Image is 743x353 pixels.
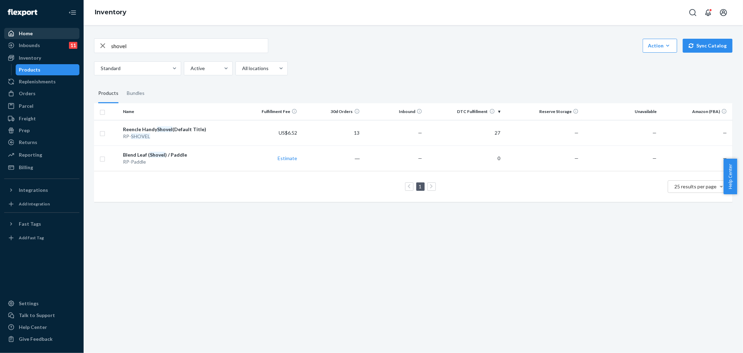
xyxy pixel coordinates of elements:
a: Returns [4,137,79,148]
span: 25 results per page [675,183,717,189]
span: — [418,155,422,161]
div: Inventory [19,54,41,61]
em: Shovel [150,152,165,158]
div: Products [19,66,41,73]
div: Fast Tags [19,220,41,227]
a: Inventory [95,8,126,16]
th: Fulfillment Fee [237,103,300,120]
span: — [652,130,657,136]
div: Action [648,42,672,49]
a: Estimate [278,155,297,161]
th: Inbound [363,103,425,120]
img: Flexport logo [8,9,37,16]
button: Fast Tags [4,218,79,230]
div: Products [98,84,118,103]
span: — [652,155,657,161]
button: Action [643,39,677,53]
a: Prep [4,125,79,136]
div: Add Integration [19,201,50,207]
button: Open account menu [717,6,730,20]
td: 27 [425,120,503,145]
div: Orders [19,90,36,97]
button: Open Search Box [686,6,700,20]
a: Reporting [4,149,79,160]
th: Name [120,103,238,120]
div: Settings [19,300,39,307]
div: Inbounds [19,42,40,49]
button: Open notifications [701,6,715,20]
button: Give Feedback [4,333,79,345]
th: Amazon (FBA) [659,103,733,120]
div: Talk to Support [19,312,55,319]
div: Billing [19,164,33,171]
th: 30d Orders [300,103,363,120]
input: Search inventory by name or sku [111,39,268,53]
input: Active [190,65,191,72]
div: Help Center [19,324,47,331]
input: Standard [100,65,101,72]
a: Products [16,64,80,75]
div: Home [19,30,33,37]
span: — [574,155,579,161]
div: Integrations [19,187,48,194]
a: Help Center [4,322,79,333]
button: Integrations [4,185,79,196]
a: Home [4,28,79,39]
th: DTC Fulfillment [425,103,503,120]
div: Reporting [19,151,42,158]
span: — [723,130,727,136]
div: Reencle Handy (Default Title) [123,126,235,133]
div: Blend Leaf ( ) / Paddle [123,151,235,158]
div: RP- [123,133,235,140]
span: US$6.52 [279,130,297,136]
td: ― [300,145,363,171]
input: All locations [241,65,242,72]
div: Bundles [127,84,145,103]
a: Freight [4,113,79,124]
div: Parcel [19,103,33,110]
button: Close Navigation [65,6,79,20]
button: Sync Catalog [683,39,733,53]
a: Inventory [4,52,79,63]
div: 11 [69,42,77,49]
div: Add Fast Tag [19,235,44,241]
em: SHOVEL [131,133,150,139]
span: — [723,155,727,161]
a: Add Fast Tag [4,232,79,243]
div: Returns [19,139,37,146]
a: Talk to Support [4,310,79,321]
a: Add Integration [4,198,79,210]
em: Shovel [157,126,172,132]
div: RP-Paddle [123,158,235,165]
span: — [418,130,422,136]
th: Reserve Storage [503,103,581,120]
ol: breadcrumbs [89,2,132,23]
a: Parcel [4,100,79,112]
div: Freight [19,115,36,122]
div: Replenishments [19,78,56,85]
a: Settings [4,298,79,309]
a: Billing [4,162,79,173]
div: Prep [19,127,30,134]
a: Replenishments [4,76,79,87]
a: Orders [4,88,79,99]
td: 0 [425,145,503,171]
span: — [574,130,579,136]
button: Help Center [723,159,737,194]
td: 13 [300,120,363,145]
a: Page 1 is your current page [418,183,423,189]
a: Inbounds11 [4,40,79,51]
th: Unavailable [581,103,659,120]
div: Give Feedback [19,336,53,343]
